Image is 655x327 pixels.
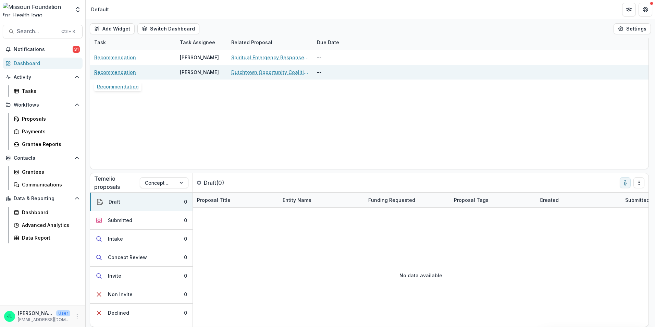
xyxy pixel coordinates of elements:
span: Contacts [14,155,72,161]
a: Grantee Reports [11,138,83,150]
div: Proposal Title [193,193,279,207]
button: Non Invite0 [90,285,193,304]
div: Created [535,196,563,204]
div: Grantee Reports [22,141,77,148]
div: Dashboard [14,60,77,67]
div: Task [90,35,176,50]
button: Open entity switcher [73,3,83,16]
button: More [73,312,81,320]
div: Proposal Title [193,196,235,204]
button: Drag [633,177,644,188]
button: Add Widget [90,23,135,34]
a: Data Report [11,232,83,243]
button: Declined0 [90,304,193,322]
button: Open Activity [3,72,83,83]
div: -- [313,50,364,65]
button: Open Workflows [3,99,83,110]
div: Related Proposal [227,35,313,50]
a: Advanced Analytics [11,219,83,231]
div: Proposal Tags [450,193,535,207]
div: Task Assignee [176,35,227,50]
button: Switch Dashboard [137,23,199,34]
div: Due Date [313,35,364,50]
div: Jessi LaRose [7,314,12,318]
p: Draft ( 0 ) [204,179,255,187]
span: Activity [14,74,72,80]
div: Grantees [22,168,77,175]
div: Tasks [22,87,77,95]
div: Submitted [108,217,132,224]
div: 0 [184,235,187,242]
div: Communications [22,181,77,188]
div: Entity Name [279,193,364,207]
a: Spiritual Emergency Response Network (SERN) [231,54,309,61]
span: Data & Reporting [14,196,72,202]
span: Search... [17,28,57,35]
div: Invite [108,272,121,279]
a: Payments [11,126,83,137]
div: Task Assignee [176,39,219,46]
button: Draft0 [90,193,193,211]
a: Recommendation [94,54,136,61]
a: Grantees [11,166,83,178]
p: [EMAIL_ADDRESS][DOMAIN_NAME] [18,317,70,323]
div: Advanced Analytics [22,221,77,229]
button: Open Data & Reporting [3,193,83,204]
div: Dashboard [22,209,77,216]
p: [PERSON_NAME] [18,310,53,317]
div: Draft [109,198,120,205]
div: 0 [184,291,187,298]
div: [PERSON_NAME] [180,54,219,61]
span: 31 [73,46,80,53]
button: Invite0 [90,267,193,285]
a: Dashboard [11,207,83,218]
div: Declined [108,309,129,316]
p: User [56,310,70,316]
div: Due Date [313,39,343,46]
span: Workflows [14,102,72,108]
p: Temelio proposals [94,174,140,191]
div: Entity Name [279,196,316,204]
div: Related Proposal [227,39,276,46]
button: Get Help [639,3,652,16]
div: Intake [108,235,123,242]
a: Tasks [11,85,83,97]
div: Ctrl + K [60,28,77,35]
span: Notifications [14,47,73,52]
div: 0 [184,309,187,316]
div: Concept Review [108,254,147,261]
a: Recommendation [94,69,136,76]
div: 0 [184,254,187,261]
div: Proposals [22,115,77,122]
button: Notifications31 [3,44,83,55]
p: No data available [399,272,442,279]
div: Created [535,193,621,207]
div: Proposal Tags [450,196,493,204]
div: Default [91,6,109,13]
button: Concept Review0 [90,248,193,267]
div: Funding Requested [364,193,450,207]
div: Payments [22,128,77,135]
div: 0 [184,198,187,205]
div: Non Invite [108,291,133,298]
button: Partners [622,3,636,16]
button: Open Contacts [3,153,83,163]
button: Intake0 [90,230,193,248]
button: Search... [3,25,83,38]
button: Settings [614,23,651,34]
button: toggle-assigned-to-me [620,177,631,188]
div: Funding Requested [364,196,419,204]
button: Submitted0 [90,211,193,230]
a: Dashboard [3,58,83,69]
div: Data Report [22,234,77,241]
div: [PERSON_NAME] [180,69,219,76]
img: Missouri Foundation for Health logo [3,3,70,16]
